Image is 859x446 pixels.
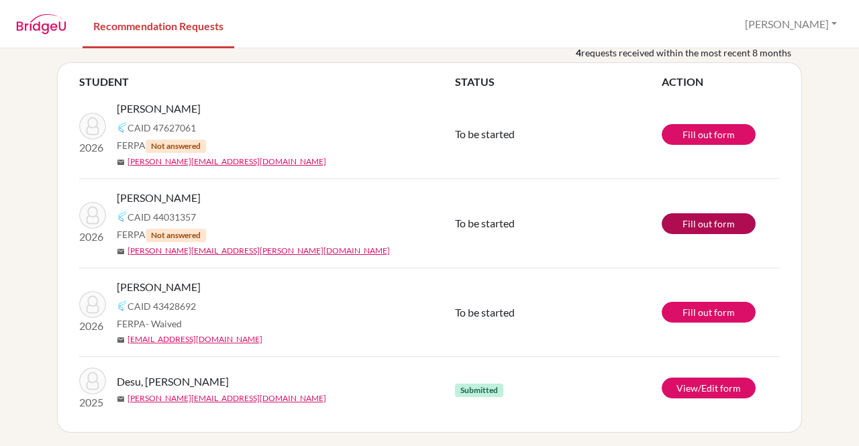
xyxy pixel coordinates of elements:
[79,291,106,318] img: Prakash, Shreya
[79,140,106,156] p: 2026
[662,302,756,323] a: Fill out form
[128,333,262,345] a: [EMAIL_ADDRESS][DOMAIN_NAME]
[146,229,206,242] span: Not answered
[581,46,791,60] span: requests received within the most recent 8 months
[128,156,326,168] a: [PERSON_NAME][EMAIL_ADDRESS][DOMAIN_NAME]
[117,211,128,222] img: Common App logo
[117,374,229,390] span: Desu, [PERSON_NAME]
[455,306,515,319] span: To be started
[79,394,106,410] p: 2025
[455,217,515,229] span: To be started
[739,11,843,37] button: [PERSON_NAME]
[455,384,503,397] span: Submitted
[117,138,206,153] span: FERPA
[79,113,106,140] img: Acharya, Yashas
[79,229,106,245] p: 2026
[662,74,780,90] th: ACTION
[662,213,756,234] a: Fill out form
[146,318,182,329] span: - Waived
[79,74,455,90] th: STUDENT
[576,46,581,60] b: 4
[128,121,196,135] span: CAID 47627061
[117,190,201,206] span: [PERSON_NAME]
[117,300,128,311] img: Common App logo
[117,158,125,166] span: mail
[117,247,125,256] span: mail
[117,336,125,344] span: mail
[128,245,390,257] a: [PERSON_NAME][EMAIL_ADDRESS][PERSON_NAME][DOMAIN_NAME]
[117,122,128,133] img: Common App logo
[117,395,125,403] span: mail
[455,127,515,140] span: To be started
[117,101,201,117] span: [PERSON_NAME]
[128,392,326,404] a: [PERSON_NAME][EMAIL_ADDRESS][DOMAIN_NAME]
[128,210,196,224] span: CAID 44031357
[117,227,206,242] span: FERPA
[79,368,106,394] img: Desu, Saketh
[117,317,182,331] span: FERPA
[146,140,206,153] span: Not answered
[83,2,234,48] a: Recommendation Requests
[16,14,66,34] img: BridgeU logo
[662,124,756,145] a: Fill out form
[455,74,662,90] th: STATUS
[128,299,196,313] span: CAID 43428692
[117,279,201,295] span: [PERSON_NAME]
[79,202,106,229] img: Ramesh, Vignesh
[662,378,756,398] a: View/Edit form
[79,318,106,334] p: 2026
